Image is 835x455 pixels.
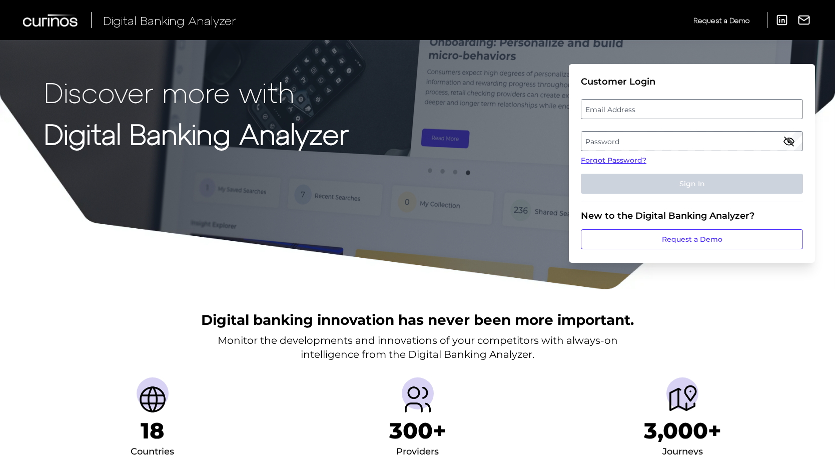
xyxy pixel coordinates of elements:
a: Request a Demo [693,12,749,29]
span: Request a Demo [693,16,749,25]
img: Journeys [666,383,698,415]
label: Email Address [581,100,802,118]
h1: 300+ [389,417,446,444]
label: Password [581,132,802,150]
img: Providers [402,383,434,415]
h2: Digital banking innovation has never been more important. [201,310,634,329]
button: Sign In [581,174,803,194]
h1: 3,000+ [644,417,721,444]
p: Discover more with [44,76,349,108]
img: Countries [137,383,169,415]
h1: 18 [141,417,164,444]
a: Forgot Password? [581,155,803,166]
a: Request a Demo [581,229,803,249]
span: Digital Banking Analyzer [103,13,236,28]
strong: Digital Banking Analyzer [44,117,349,150]
div: New to the Digital Banking Analyzer? [581,210,803,221]
img: Curinos [23,14,79,27]
p: Monitor the developments and innovations of your competitors with always-on intelligence from the... [218,333,618,361]
div: Customer Login [581,76,803,87]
